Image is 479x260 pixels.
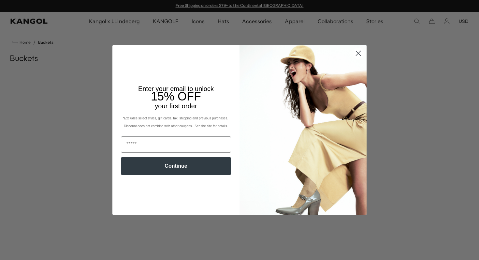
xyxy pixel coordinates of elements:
[121,136,231,153] input: Email
[151,90,201,103] span: 15% OFF
[121,157,231,175] button: Continue
[138,85,214,92] span: Enter your email to unlock
[155,102,197,110] span: your first order
[239,45,367,215] img: 93be19ad-e773-4382-80b9-c9d740c9197f.jpeg
[353,48,364,59] button: Close dialog
[123,116,229,128] span: *Excludes select styles, gift cards, tax, shipping and previous purchases. Discount does not comb...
